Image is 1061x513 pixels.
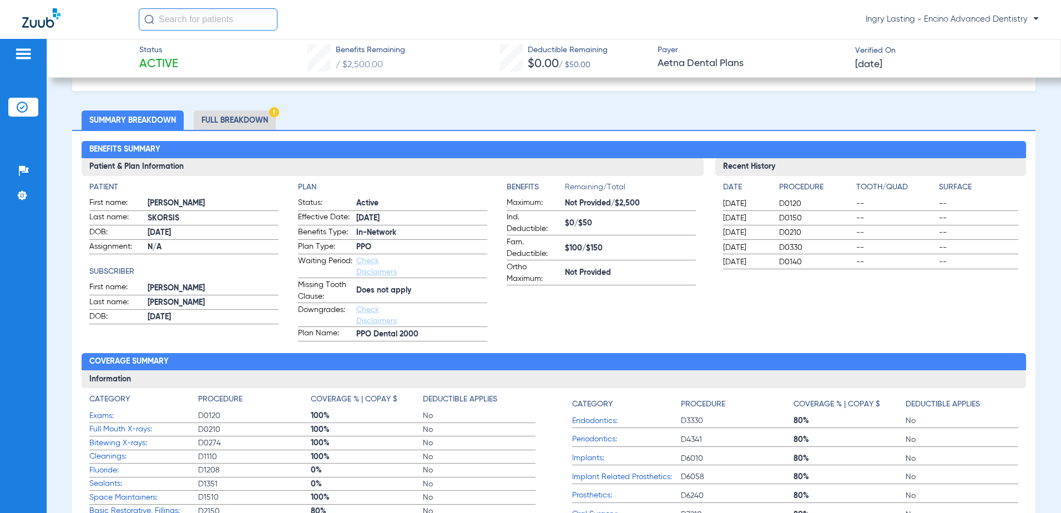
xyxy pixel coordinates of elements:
span: [DATE] [723,198,770,209]
h4: Deductible Applies [906,399,980,410]
h4: Surface [939,182,1018,193]
app-breakdown-title: Procedure [681,394,793,414]
img: Search Icon [144,14,154,24]
span: Active [139,57,178,72]
span: 100% [311,424,423,435]
span: No [906,434,1018,445]
span: D6240 [681,490,793,501]
span: -- [856,213,935,224]
span: -- [856,198,935,209]
span: -- [856,256,935,268]
span: No [906,415,1018,426]
li: Summary Breakdown [82,110,184,130]
span: No [906,490,1018,501]
span: D3330 [681,415,793,426]
span: / $50.00 [559,61,590,69]
span: No [423,451,535,462]
span: 100% [311,437,423,449]
span: D0120 [198,410,310,421]
span: DOB: [89,227,144,240]
span: D0274 [198,437,310,449]
span: D0210 [198,424,310,435]
span: D0210 [779,227,852,238]
span: -- [939,198,1018,209]
span: 0% [311,479,423,490]
span: SKORSIS [148,213,279,224]
app-breakdown-title: Coverage % | Copay $ [794,394,906,414]
span: -- [856,227,935,238]
h4: Date [723,182,770,193]
span: Payer [658,44,846,56]
span: $0.00 [528,58,559,70]
span: [DATE] [855,58,882,72]
span: Periodontics: [572,434,681,445]
span: Fam. Deductible: [507,237,561,260]
span: D0150 [779,213,852,224]
span: $0/$50 [565,218,696,229]
span: Assignment: [89,241,144,254]
span: D4341 [681,434,793,445]
app-breakdown-title: Benefits [507,182,565,197]
span: 80% [794,471,906,482]
span: [PERSON_NAME] [148,297,279,309]
span: -- [939,256,1018,268]
span: [DATE] [723,256,770,268]
span: Waiting Period: [298,255,352,278]
app-breakdown-title: Procedure [198,394,310,409]
span: Effective Date: [298,212,352,225]
span: Sealants: [89,478,198,490]
span: Downgrades: [298,304,352,326]
h4: Tooth/Quad [856,182,935,193]
h4: Subscriber [89,266,279,278]
span: -- [939,213,1018,224]
span: N/A [148,242,279,253]
span: Status [139,44,178,56]
h3: Recent History [715,158,1026,176]
h4: Benefits [507,182,565,193]
span: Full Mouth X-rays: [89,424,198,435]
h3: Patient & Plan Information [82,158,703,176]
span: Cleanings: [89,451,198,462]
span: Ortho Maximum: [507,261,561,285]
span: No [423,437,535,449]
span: 100% [311,451,423,462]
span: DOB: [89,311,144,324]
h4: Category [89,394,130,405]
span: Fluoride: [89,465,198,476]
span: 100% [311,492,423,503]
span: / $2,500.00 [336,61,383,69]
span: Last name: [89,212,144,225]
span: [PERSON_NAME] [148,283,279,294]
span: [DATE] [356,213,487,224]
app-breakdown-title: Coverage % | Copay $ [311,394,423,409]
app-breakdown-title: Tooth/Quad [856,182,935,197]
span: Does not apply [356,285,487,296]
span: Implants: [572,452,681,464]
span: $100/$150 [565,243,696,254]
span: Maximum: [507,197,561,210]
h4: Patient [89,182,279,193]
span: No [423,465,535,476]
span: Bitewing X-rays: [89,437,198,449]
span: D0120 [779,198,852,209]
input: Search for patients [139,8,277,31]
h4: Deductible Applies [423,394,497,405]
span: Verified On [855,45,1043,57]
span: Plan Type: [298,241,352,254]
span: 80% [794,434,906,445]
span: -- [939,227,1018,238]
img: Hazard [269,107,279,117]
span: Implant Related Prosthetics: [572,471,681,483]
li: Full Breakdown [194,110,276,130]
app-breakdown-title: Category [89,394,198,409]
span: 0% [311,465,423,476]
span: PPO [356,242,487,253]
span: [DATE] [148,227,279,239]
h4: Procedure [198,394,242,405]
a: Check Disclaimers [356,257,397,276]
h4: Category [572,399,613,410]
span: D1351 [198,479,310,490]
span: 80% [794,415,906,426]
span: D6010 [681,453,793,464]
